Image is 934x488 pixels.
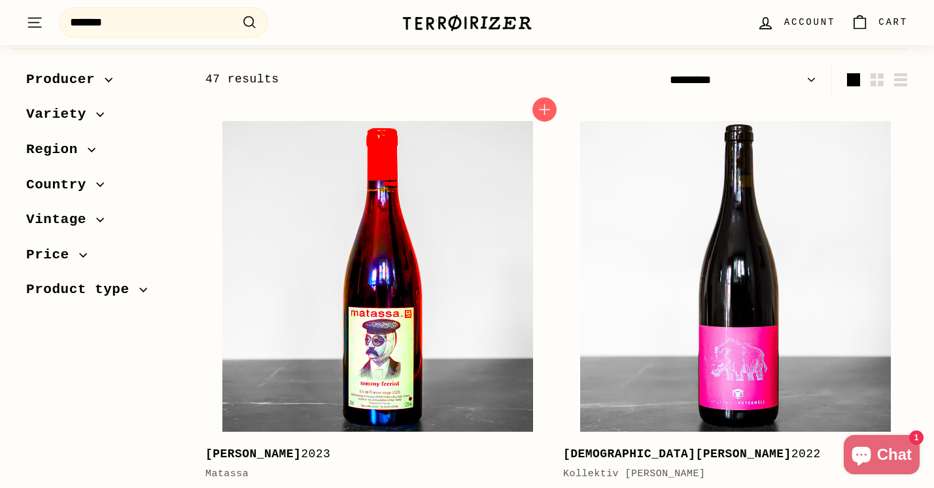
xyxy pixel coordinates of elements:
[26,241,184,276] button: Price
[749,3,843,42] a: Account
[26,139,88,161] span: Region
[26,65,184,101] button: Producer
[26,244,79,266] span: Price
[26,103,96,126] span: Variety
[205,447,301,461] b: [PERSON_NAME]
[843,3,916,42] a: Cart
[26,275,184,311] button: Product type
[784,15,835,29] span: Account
[205,70,557,89] div: 47 results
[26,171,184,206] button: Country
[26,205,184,241] button: Vintage
[205,466,537,482] div: Matassa
[563,466,895,482] div: Kollektiv [PERSON_NAME]
[563,447,791,461] b: [DEMOGRAPHIC_DATA][PERSON_NAME]
[26,100,184,135] button: Variety
[840,435,924,478] inbox-online-store-chat: Shopify online store chat
[26,69,105,91] span: Producer
[26,279,139,301] span: Product type
[878,15,908,29] span: Cart
[26,135,184,171] button: Region
[563,445,895,464] div: 2022
[26,209,96,231] span: Vintage
[26,174,96,196] span: Country
[205,445,537,464] div: 2023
